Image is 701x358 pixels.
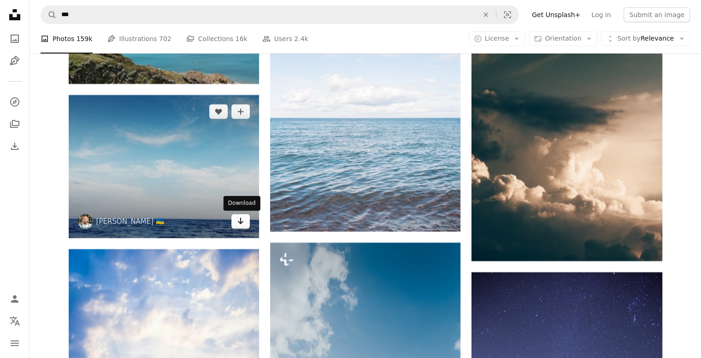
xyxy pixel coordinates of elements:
span: License [485,35,509,42]
span: 16k [236,34,247,44]
a: [PERSON_NAME] 🇺🇦 [96,217,165,226]
span: 2.4k [294,34,308,44]
a: Download [231,214,250,229]
button: Submit an image [624,7,690,22]
form: Find visuals sitewide [41,6,519,24]
a: Photos [6,30,24,48]
a: blue ocean under blue sky during daytime [69,162,259,170]
a: Illustrations 702 [107,24,171,54]
a: Users 2.4k [262,24,308,54]
a: Log in [586,7,616,22]
a: Download History [6,137,24,155]
button: Orientation [529,31,597,46]
a: Get Unsplash+ [526,7,586,22]
button: Sort byRelevance [601,31,690,46]
button: Menu [6,334,24,352]
button: Like [209,104,228,119]
span: Sort by [617,35,640,42]
img: blue ocean under blue sky during daytime [69,95,259,238]
a: Collections 16k [186,24,247,54]
a: crescent moon and clouds [471,116,662,124]
a: Collections [6,115,24,133]
span: 702 [159,34,171,44]
button: Clear [476,6,496,24]
button: Language [6,312,24,330]
button: Add to Collection [231,104,250,119]
a: Home — Unsplash [6,6,24,26]
a: Log in / Sign up [6,290,24,308]
button: Visual search [496,6,518,24]
img: Go to Igor Karimov 🇺🇦's profile [78,214,93,229]
a: a large body of water sitting under a cloudy blue sky [270,108,460,116]
a: Illustrations [6,52,24,70]
span: Orientation [545,35,581,42]
a: Explore [6,93,24,111]
div: Download [224,196,260,211]
button: Search Unsplash [41,6,57,24]
span: Relevance [617,34,674,43]
button: License [469,31,525,46]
